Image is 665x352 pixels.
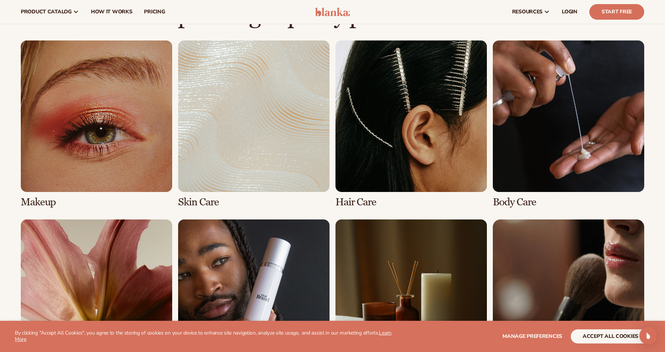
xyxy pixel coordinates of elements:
[562,9,577,15] span: LOGIN
[493,40,644,208] div: 4 / 8
[502,333,562,340] span: Manage preferences
[589,4,644,20] a: Start Free
[178,196,330,208] h3: Skin Care
[315,7,350,16] img: logo
[15,329,392,343] a: Learn More
[21,3,644,28] h2: Explore high-quality product formulas
[15,330,403,343] p: By clicking "Accept All Cookies", you agree to the storing of cookies on your device to enhance s...
[502,329,562,343] button: Manage preferences
[21,9,72,15] span: product catalog
[21,40,172,208] div: 1 / 8
[639,327,657,345] div: Open Intercom Messenger
[91,9,132,15] span: How It Works
[512,9,543,15] span: resources
[21,196,172,208] h3: Makeup
[571,329,650,343] button: accept all cookies
[493,196,644,208] h3: Body Care
[335,196,487,208] h3: Hair Care
[144,9,165,15] span: pricing
[178,40,330,208] div: 2 / 8
[335,40,487,208] div: 3 / 8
